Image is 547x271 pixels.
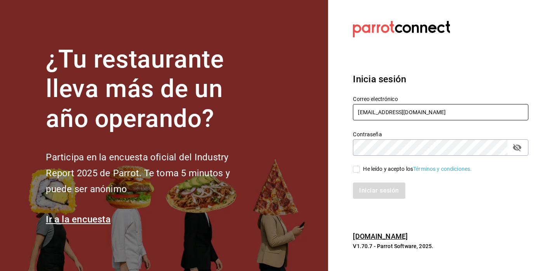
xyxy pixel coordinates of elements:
[353,242,528,250] p: V1.70.7 - Parrot Software, 2025.
[413,166,472,172] a: Términos y condiciones.
[353,72,528,86] h3: Inicia sesión
[46,45,255,134] h1: ¿Tu restaurante lleva más de un año operando?
[46,214,111,225] a: Ir a la encuesta
[511,141,524,154] button: passwordField
[353,131,528,137] label: Contraseña
[353,104,528,120] input: Ingresa tu correo electrónico
[353,232,408,240] a: [DOMAIN_NAME]
[46,149,255,197] h2: Participa en la encuesta oficial del Industry Report 2025 de Parrot. Te toma 5 minutos y puede se...
[363,165,472,173] div: He leído y acepto los
[353,96,528,101] label: Correo electrónico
